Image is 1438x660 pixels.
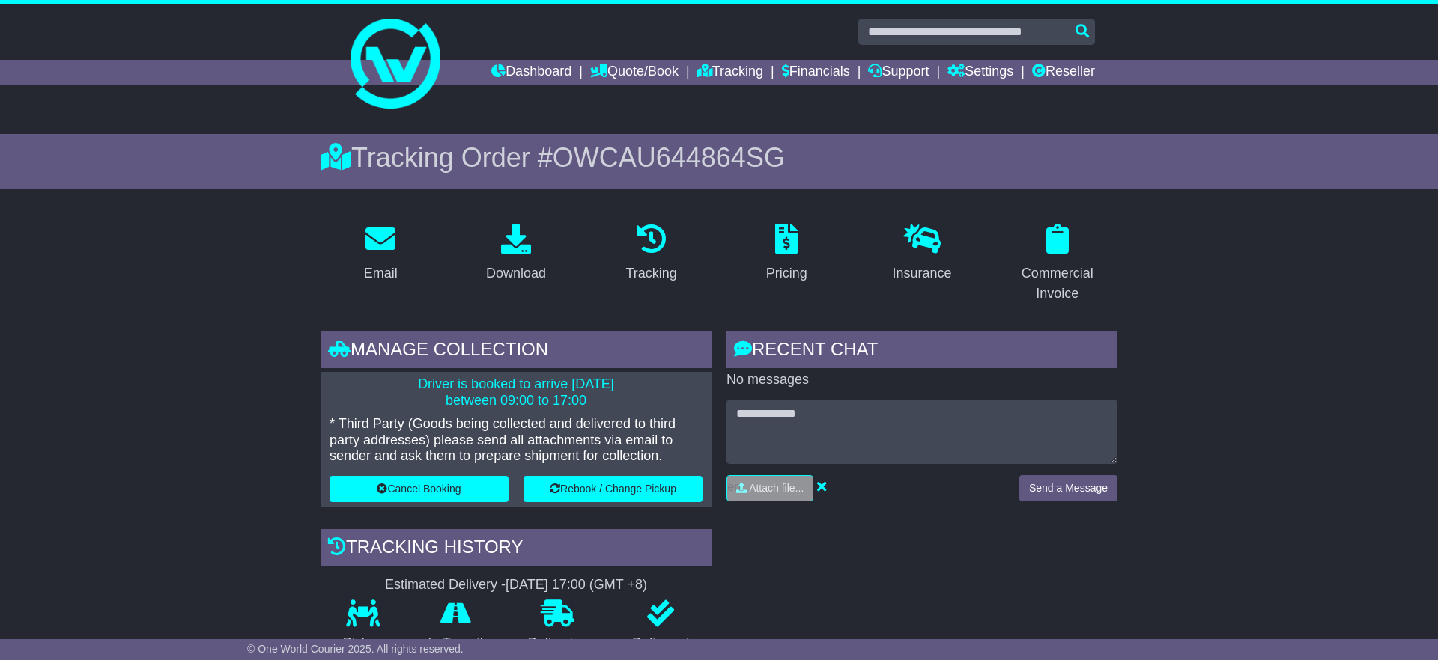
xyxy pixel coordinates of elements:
a: Email [354,219,407,289]
p: * Third Party (Goods being collected and delivered to third party addresses) please send all atta... [330,416,703,465]
div: Pricing [766,263,807,284]
div: Tracking [626,263,677,284]
div: Commercial Invoice [1007,263,1108,304]
a: Commercial Invoice [997,219,1117,309]
button: Send a Message [1019,475,1117,501]
span: © One World Courier 2025. All rights reserved. [247,643,464,655]
a: Insurance [882,219,961,289]
a: Quote/Book [590,60,679,85]
p: No messages [726,372,1117,388]
p: Delivered [610,635,712,652]
a: Settings [947,60,1013,85]
p: Pickup [321,635,406,652]
button: Cancel Booking [330,476,509,502]
div: Email [364,263,398,284]
button: Rebook / Change Pickup [524,476,703,502]
p: In Transit [406,635,506,652]
div: Download [486,263,546,284]
a: Financials [782,60,850,85]
div: Insurance [892,263,951,284]
a: Support [868,60,929,85]
div: Tracking history [321,529,712,569]
a: Reseller [1032,60,1095,85]
div: [DATE] 17:00 (GMT +8) [506,577,647,593]
span: OWCAU644864SG [553,142,785,173]
a: Download [476,219,556,289]
a: Tracking [616,219,687,289]
div: Estimated Delivery - [321,577,712,593]
div: RECENT CHAT [726,331,1117,372]
div: Tracking Order # [321,141,1117,174]
p: Delivering [506,635,610,652]
a: Tracking [697,60,763,85]
a: Dashboard [491,60,571,85]
div: Manage collection [321,331,712,372]
a: Pricing [756,219,817,289]
p: Driver is booked to arrive [DATE] between 09:00 to 17:00 [330,376,703,409]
